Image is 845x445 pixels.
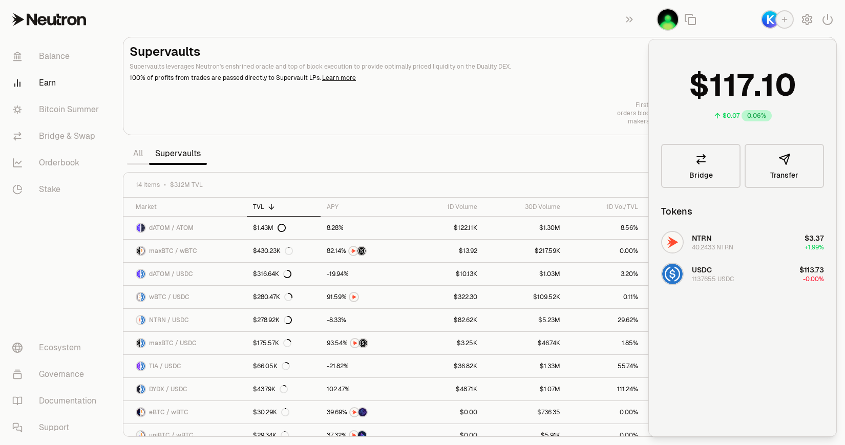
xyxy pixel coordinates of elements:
[661,204,692,219] div: Tokens
[350,408,358,416] img: NTRN
[617,109,710,117] p: orders bloom like cherry trees—
[483,309,566,331] a: $5.23M
[657,8,679,31] button: fil00dl
[745,144,824,188] button: Transfer
[247,378,321,400] a: $43.79K
[4,150,111,176] a: Orderbook
[137,247,140,255] img: maxBTC Logo
[799,265,824,274] span: $113.73
[247,355,321,377] a: $66.05K
[123,263,247,285] a: dATOM LogoUSDC LogodATOM / USDC
[327,407,402,417] button: NTRNEtherFi Points
[149,293,189,301] span: wBTC / USDC
[130,73,756,82] p: 100% of profits from trades are passed directly to Supervault LPs.
[408,378,483,400] a: $48.71K
[123,332,247,354] a: maxBTC LogoUSDC LogomaxBTC / USDC
[123,240,247,262] a: maxBTC LogowBTC LogomaxBTC / wBTC
[4,43,111,70] a: Balance
[137,362,140,370] img: TIA Logo
[483,240,566,262] a: $217.59K
[644,401,711,423] a: --
[327,292,402,302] button: NTRN
[253,362,290,370] div: $66.05K
[617,101,710,109] p: First in every block,
[805,234,824,243] span: $3.37
[253,431,289,439] div: $29.34K
[4,96,111,123] a: Bitcoin Summer
[137,316,140,324] img: NTRN Logo
[253,203,314,211] div: TVL
[414,203,477,211] div: 1D Volume
[137,385,140,393] img: DYDX Logo
[655,259,830,289] button: USDC LogoUSDC113.7655 USDC$113.73-0.00%
[483,286,566,308] a: $109.52K
[123,217,247,239] a: dATOM LogoATOM LogodATOM / ATOM
[136,181,160,189] span: 14 items
[327,430,402,440] button: NTRNBedrock Diamonds
[617,101,710,125] a: First in every block,orders bloom like cherry trees—makers share the spring.
[483,332,566,354] a: $46.74K
[130,62,756,71] p: Supervaults leverages Neutron's enshrined oracle and top of block execution to provide optimally ...
[742,110,772,121] div: 0.06%
[253,408,289,416] div: $30.29K
[149,224,194,232] span: dATOM / ATOM
[253,293,292,301] div: $280.47K
[644,309,711,331] a: --
[141,316,145,324] img: USDC Logo
[322,74,356,82] a: Learn more
[658,9,678,30] img: fil00dl
[358,431,366,439] img: Bedrock Diamonds
[408,355,483,377] a: $36.82K
[247,217,321,239] a: $1.43M
[4,176,111,203] a: Stake
[566,401,644,423] a: 0.00%
[805,243,824,251] span: +1.99%
[644,332,711,354] a: --
[4,70,111,96] a: Earn
[327,246,402,256] button: NTRNStructured Points
[566,355,644,377] a: 55.74%
[137,339,140,347] img: maxBTC Logo
[149,247,197,255] span: maxBTC / wBTC
[573,203,638,211] div: 1D Vol/TVL
[141,431,145,439] img: wBTC Logo
[149,362,181,370] span: TIA / USDC
[803,275,824,283] span: -0.00%
[127,143,149,164] a: All
[644,217,711,239] a: --
[4,123,111,150] a: Bridge & Swap
[247,240,321,262] a: $430.23K
[408,263,483,285] a: $10.13K
[137,293,140,301] img: wBTC Logo
[170,181,203,189] span: $3.12M TVL
[123,401,247,423] a: eBTC LogowBTC LogoeBTC / wBTC
[123,286,247,308] a: wBTC LogoUSDC LogowBTC / USDC
[762,11,778,28] img: Keplr
[566,263,644,285] a: 3.20%
[662,232,683,252] img: NTRN Logo
[408,401,483,423] a: $0.00
[689,172,713,179] span: Bridge
[247,401,321,423] a: $30.29K
[123,378,247,400] a: DYDX LogoUSDC LogoDYDX / USDC
[483,263,566,285] a: $1.03M
[253,270,291,278] div: $316.64K
[644,240,711,262] a: --
[327,203,402,211] div: APY
[321,286,408,308] a: NTRN
[327,338,402,348] button: NTRNStructured Points
[149,385,187,393] span: DYDX / USDC
[4,334,111,361] a: Ecosystem
[483,401,566,423] a: $736.35
[723,112,740,120] div: $0.07
[350,293,358,301] img: NTRN
[566,286,644,308] a: 0.11%
[408,286,483,308] a: $322.30
[253,247,293,255] div: $430.23K
[349,247,357,255] img: NTRN
[351,339,359,347] img: NTRN
[141,293,145,301] img: USDC Logo
[692,265,712,274] span: USDC
[662,264,683,284] img: USDC Logo
[770,172,798,179] span: Transfer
